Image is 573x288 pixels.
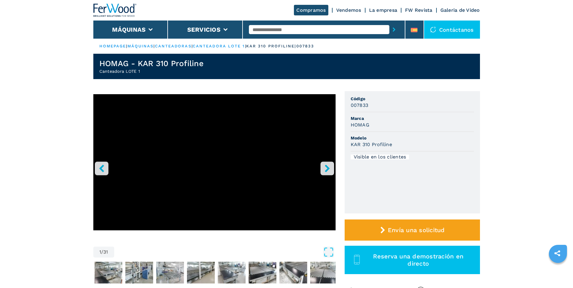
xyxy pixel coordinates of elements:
[112,26,146,33] button: Máquinas
[103,250,108,254] span: 31
[550,246,565,261] a: sharethis
[124,261,154,285] button: Go to Slide 3
[245,44,246,48] span: |
[93,4,137,17] img: Ferwood
[351,96,474,102] span: Código
[351,155,409,159] div: Visible en los clientes
[547,261,568,283] iframe: Chat
[351,102,369,109] h3: 007833
[345,219,480,241] button: Envía una solicitud
[218,262,246,283] img: baa86c1f693e1358b6fbd35d8adf7ef9
[93,94,336,230] iframe: YouTube video player
[351,135,474,141] span: Modelo
[116,247,334,258] button: Open Fullscreen
[310,262,338,283] img: a3df732c408754976559de7c0b07762e
[369,7,398,13] a: La empresa
[187,26,221,33] button: Servicios
[193,44,245,48] a: canteadora lote 1
[192,44,193,48] span: |
[388,226,445,234] span: Envía una solicitud
[93,261,336,285] nav: Thumbnail Navigation
[405,7,433,13] a: FW Revista
[153,44,155,48] span: |
[249,262,276,283] img: 35c5638f1a3d05181f671ecb1895b50b
[93,94,336,241] div: Go to Slide 1
[351,141,392,148] h3: KAR 310 Profiline
[389,23,399,37] button: submit-button
[278,261,308,285] button: Go to Slide 8
[95,262,122,283] img: 67de8788015ef9814bafe30b49884498
[309,261,339,285] button: Go to Slide 9
[440,7,480,13] a: Galeria de Video
[95,162,108,175] button: left-button
[156,262,184,283] img: 6bebcffffa4e3c4f014721cc9b0b0b2a
[345,246,480,274] button: Reserva una demostración en directo
[186,261,216,285] button: Go to Slide 5
[351,121,369,128] h3: HOMAG
[187,262,215,283] img: 5286893d4e1217d860fd1dfd1911b0fa
[99,44,126,48] a: HOMEPAGE
[294,5,328,15] a: Compramos
[93,261,124,285] button: Go to Slide 2
[99,250,101,254] span: 1
[125,262,153,283] img: 29f12d8ca1083da9a7ebe064fed2c0a1
[336,7,361,13] a: Vendemos
[247,261,278,285] button: Go to Slide 7
[279,262,307,283] img: faf74eca851c99114d8cc1d3bc4082b5
[246,43,296,49] p: kar 310 profiline |
[364,253,473,267] span: Reserva una demostración en directo
[101,250,103,254] span: /
[430,27,436,33] img: Contáctanos
[126,44,127,48] span: |
[424,21,480,39] div: Contáctanos
[155,261,185,285] button: Go to Slide 4
[99,59,204,68] h1: HOMAG - KAR 310 Profiline
[127,44,154,48] a: máquinas
[217,261,247,285] button: Go to Slide 6
[351,115,474,121] span: Marca
[296,43,314,49] p: 007833
[155,44,192,48] a: canteadoras
[320,162,334,175] button: right-button
[99,68,204,74] h2: Canteadora LOTE 1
